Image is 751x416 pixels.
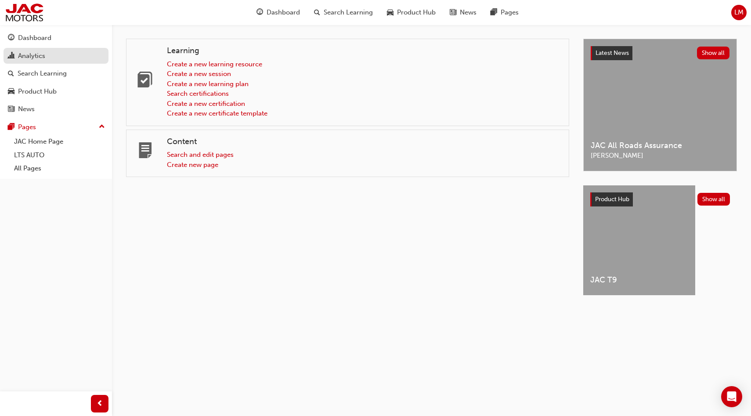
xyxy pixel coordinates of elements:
a: guage-iconDashboard [249,4,307,22]
a: Dashboard [4,30,108,46]
a: Search and edit pages [167,151,234,159]
div: Analytics [18,51,45,61]
span: guage-icon [8,34,14,42]
a: car-iconProduct Hub [380,4,443,22]
span: learning-icon [137,72,153,91]
h4: Content [167,137,562,147]
a: Create a new session [167,70,231,78]
button: Pages [4,119,108,135]
a: Product HubShow all [590,192,730,206]
button: DashboardAnalyticsSearch LearningProduct HubNews [4,28,108,119]
span: Search Learning [324,7,373,18]
span: guage-icon [256,7,263,18]
a: Latest NewsShow allJAC All Roads Assurance[PERSON_NAME] [583,39,737,171]
span: news-icon [8,105,14,113]
span: LM [734,7,744,18]
div: Pages [18,122,36,132]
span: news-icon [450,7,456,18]
a: Search Learning [4,65,108,82]
a: JAC T9 [583,185,695,295]
a: search-iconSearch Learning [307,4,380,22]
span: News [460,7,477,18]
span: car-icon [387,7,394,18]
span: page-icon [137,143,153,162]
a: pages-iconPages [484,4,526,22]
a: LTS AUTO [11,148,108,162]
div: Product Hub [18,87,57,97]
div: Open Intercom Messenger [721,386,742,407]
span: chart-icon [8,52,14,60]
span: search-icon [8,70,14,78]
span: Product Hub [595,195,629,203]
img: jac-portal [4,3,44,22]
div: Search Learning [18,69,67,79]
span: up-icon [99,121,105,133]
div: Dashboard [18,33,51,43]
a: Analytics [4,48,108,64]
button: Show all [697,193,730,206]
h4: Learning [167,46,562,56]
a: Create a new certificate template [167,109,267,117]
a: Latest NewsShow all [591,46,729,60]
a: Product Hub [4,83,108,100]
span: Dashboard [267,7,300,18]
span: pages-icon [491,7,497,18]
a: JAC Home Page [11,135,108,148]
span: JAC All Roads Assurance [591,141,729,151]
a: News [4,101,108,117]
button: LM [731,5,747,20]
a: All Pages [11,162,108,175]
span: Product Hub [397,7,436,18]
a: Create a new certification [167,100,245,108]
span: [PERSON_NAME] [591,151,729,161]
button: Show all [697,47,730,59]
span: car-icon [8,88,14,96]
a: Create new page [167,161,218,169]
span: pages-icon [8,123,14,131]
span: JAC T9 [590,275,688,285]
a: Search certifications [167,90,229,98]
span: search-icon [314,7,320,18]
a: Create a new learning plan [167,80,249,88]
span: prev-icon [97,398,103,409]
a: Create a new learning resource [167,60,262,68]
span: Pages [501,7,519,18]
a: news-iconNews [443,4,484,22]
div: News [18,104,35,114]
span: Latest News [596,49,629,57]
